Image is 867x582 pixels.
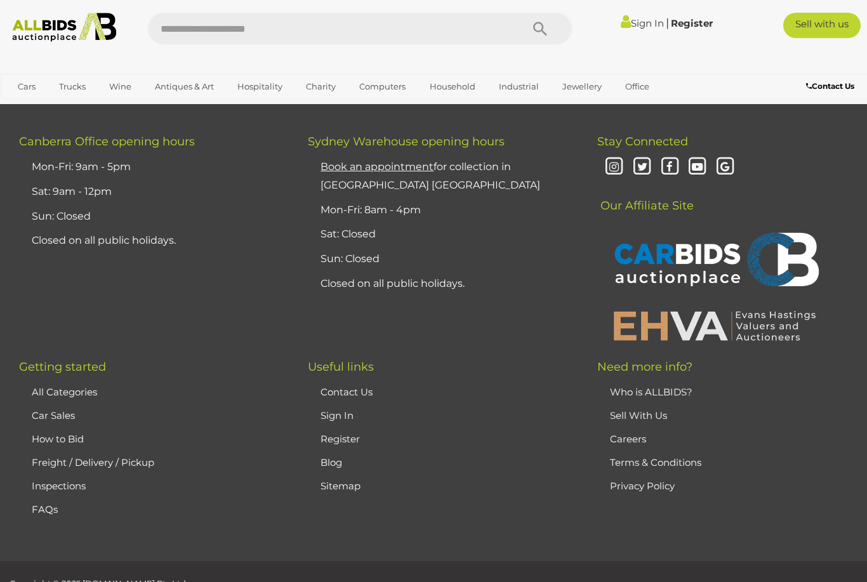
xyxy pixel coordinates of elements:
[308,135,505,149] span: Sydney Warehouse opening hours
[321,433,360,445] a: Register
[29,155,276,180] li: Mon-Fri: 9am - 5pm
[610,456,701,468] a: Terms & Conditions
[671,17,713,29] a: Register
[32,409,75,421] a: Car Sales
[308,360,374,374] span: Useful links
[806,81,854,91] b: Contact Us
[19,135,195,149] span: Canberra Office opening hours
[10,97,52,118] a: Sports
[610,480,675,492] a: Privacy Policy
[29,228,276,253] li: Closed on all public holidays.
[6,13,122,42] img: Allbids.com.au
[321,161,540,191] a: Book an appointmentfor collection in [GEOGRAPHIC_DATA] [GEOGRAPHIC_DATA]
[298,76,344,97] a: Charity
[59,97,166,118] a: [GEOGRAPHIC_DATA]
[32,433,84,445] a: How to Bid
[10,76,44,97] a: Cars
[597,135,688,149] span: Stay Connected
[147,76,222,97] a: Antiques & Art
[321,480,361,492] a: Sitemap
[607,219,823,303] img: CARBIDS Auctionplace
[32,503,58,515] a: FAQs
[610,386,692,398] a: Who is ALLBIDS?
[29,180,276,204] li: Sat: 9am - 12pm
[508,13,572,44] button: Search
[321,161,433,173] u: Book an appointment
[610,433,646,445] a: Careers
[32,456,154,468] a: Freight / Delivery / Pickup
[554,76,610,97] a: Jewellery
[659,156,681,178] i: Facebook
[610,409,667,421] a: Sell With Us
[321,456,342,468] a: Blog
[229,76,291,97] a: Hospitality
[421,76,484,97] a: Household
[29,204,276,229] li: Sun: Closed
[321,386,373,398] a: Contact Us
[604,156,626,178] i: Instagram
[631,156,653,178] i: Twitter
[317,272,565,296] li: Closed on all public holidays.
[317,247,565,272] li: Sun: Closed
[783,13,861,38] a: Sell with us
[806,79,857,93] a: Contact Us
[321,409,354,421] a: Sign In
[666,16,669,30] span: |
[317,222,565,247] li: Sat: Closed
[491,76,547,97] a: Industrial
[621,17,664,29] a: Sign In
[317,198,565,223] li: Mon-Fri: 8am - 4pm
[19,360,106,374] span: Getting started
[714,156,736,178] i: Google
[617,76,658,97] a: Office
[351,76,414,97] a: Computers
[32,480,86,492] a: Inspections
[32,386,97,398] a: All Categories
[597,360,692,374] span: Need more info?
[687,156,709,178] i: Youtube
[597,180,694,213] span: Our Affiliate Site
[607,309,823,342] img: EHVA | Evans Hastings Valuers and Auctioneers
[51,76,94,97] a: Trucks
[101,76,140,97] a: Wine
